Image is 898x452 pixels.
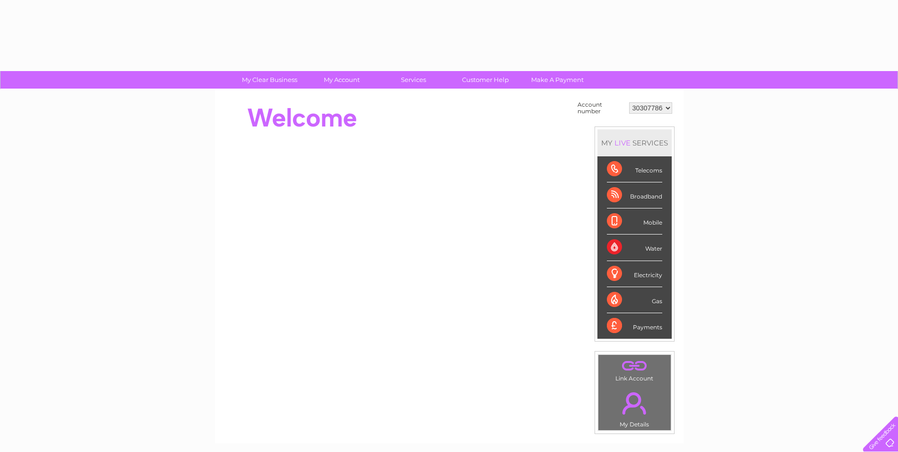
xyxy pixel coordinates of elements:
div: MY SERVICES [597,129,672,156]
div: Broadband [607,182,662,208]
div: LIVE [613,138,632,147]
div: Payments [607,313,662,339]
div: Gas [607,287,662,313]
a: My Account [302,71,381,89]
div: Water [607,235,662,261]
div: Mobile [607,208,662,235]
a: My Clear Business [231,71,309,89]
td: Account number [575,99,627,117]
div: Electricity [607,261,662,287]
td: My Details [598,384,671,431]
div: Telecoms [607,156,662,182]
a: . [601,387,668,420]
a: . [601,357,668,374]
a: Services [374,71,453,89]
a: Make A Payment [518,71,596,89]
a: Customer Help [446,71,525,89]
td: Link Account [598,354,671,384]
